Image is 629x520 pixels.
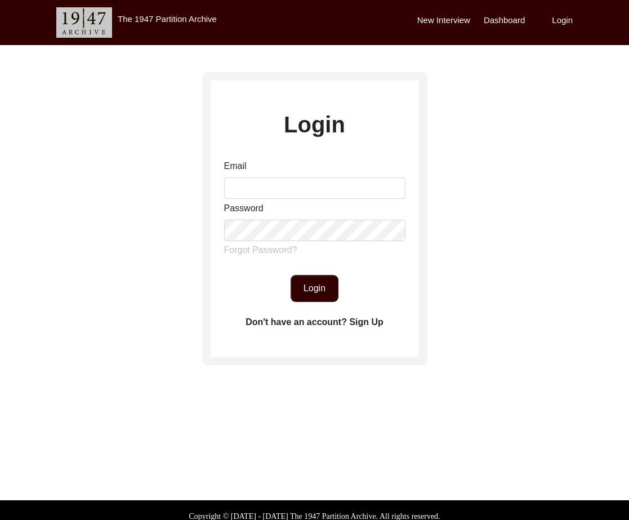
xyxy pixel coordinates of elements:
[224,243,297,257] label: Forgot Password?
[224,202,264,215] label: Password
[56,7,112,38] img: header-logo.png
[224,159,247,173] label: Email
[552,14,573,27] label: Login
[284,108,345,141] label: Login
[118,14,217,24] label: The 1947 Partition Archive
[417,14,470,27] label: New Interview
[246,315,383,329] label: Don't have an account? Sign Up
[291,275,338,302] button: Login
[484,14,525,27] label: Dashboard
